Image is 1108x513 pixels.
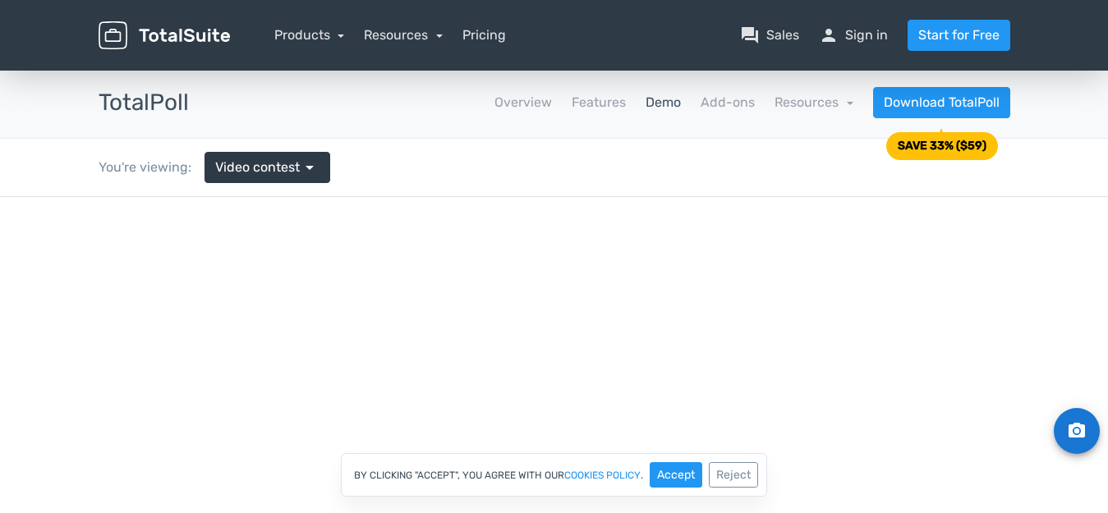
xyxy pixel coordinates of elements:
[572,93,626,112] a: Features
[364,27,443,43] a: Resources
[740,25,760,45] span: question_answer
[701,93,755,112] a: Add-ons
[462,25,506,45] a: Pricing
[274,27,345,43] a: Products
[819,25,839,45] span: person
[99,90,189,116] h3: TotalPoll
[300,158,320,177] span: arrow_drop_down
[775,94,853,110] a: Resources
[494,93,552,112] a: Overview
[819,25,888,45] a: personSign in
[908,20,1010,51] a: Start for Free
[646,93,681,112] a: Demo
[341,453,767,497] div: By clicking "Accept", you agree with our .
[650,462,702,488] button: Accept
[205,152,330,183] a: Video contest arrow_drop_down
[99,158,205,177] div: You're viewing:
[215,158,300,177] span: Video contest
[564,470,641,480] a: cookies policy
[897,140,986,152] div: SAVE 33% ($59)
[873,87,1010,118] a: Download TotalPoll
[99,21,230,50] img: TotalSuite for WordPress
[740,25,799,45] a: question_answerSales
[709,462,758,488] button: Reject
